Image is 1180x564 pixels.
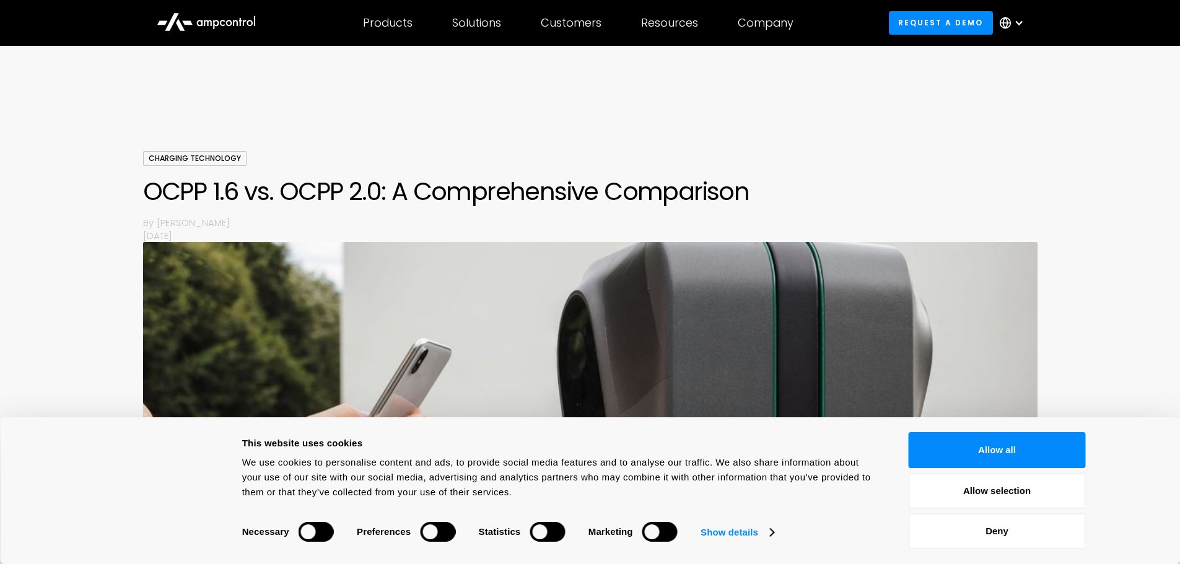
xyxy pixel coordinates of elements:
div: Charging Technology [143,151,247,166]
div: Customers [541,16,601,30]
div: This website uses cookies [242,436,881,451]
button: Allow all [909,432,1086,468]
div: Resources [641,16,698,30]
strong: Marketing [588,526,633,537]
div: Solutions [452,16,501,30]
div: Products [363,16,413,30]
div: We use cookies to personalise content and ads, to provide social media features and to analyse ou... [242,455,881,500]
button: Allow selection [909,473,1086,509]
strong: Preferences [357,526,411,537]
button: Deny [909,513,1086,549]
div: Company [738,16,793,30]
p: [PERSON_NAME] [157,216,1038,229]
a: Show details [701,523,774,542]
p: By [143,216,157,229]
p: [DATE] [143,229,1038,242]
h1: OCPP 1.6 vs. OCPP 2.0: A Comprehensive Comparison [143,176,1038,206]
a: Request a demo [889,11,993,34]
strong: Statistics [479,526,521,537]
strong: Necessary [242,526,289,537]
